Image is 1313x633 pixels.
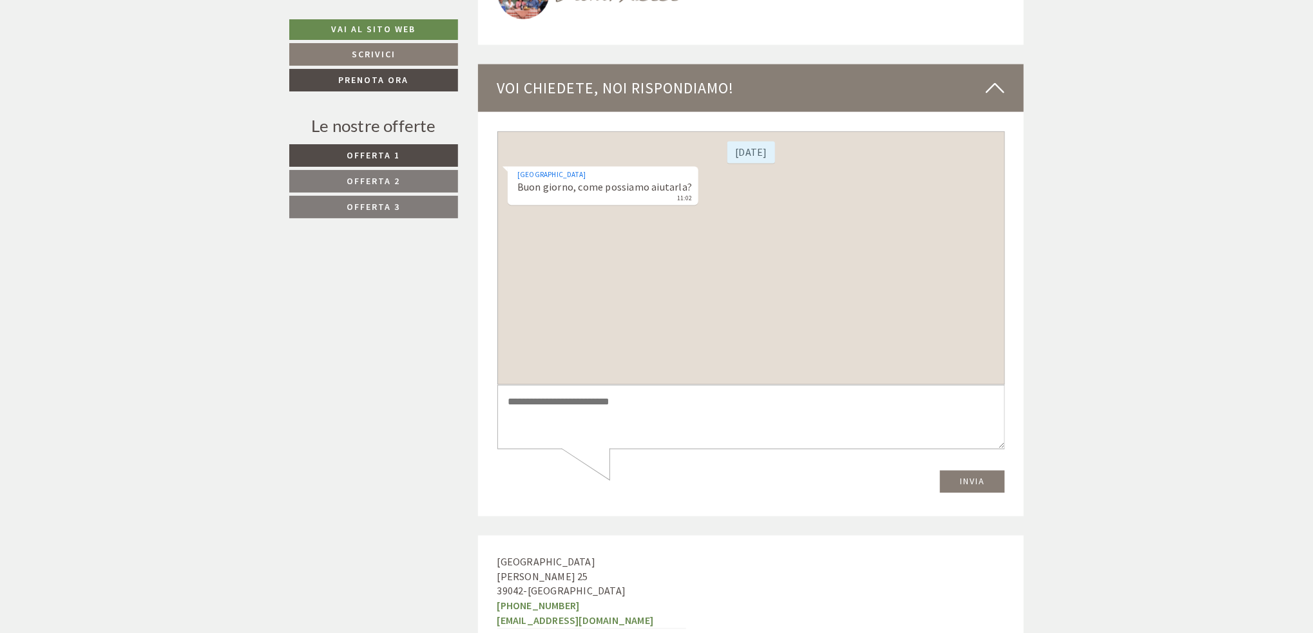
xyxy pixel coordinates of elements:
a: Prenota ora [289,69,458,91]
div: [DATE] [230,10,277,32]
span: Offerta 3 [347,201,401,213]
span: [GEOGRAPHIC_DATA] [528,585,626,598]
span: 39042 [497,585,524,598]
a: [PHONE_NUMBER] [497,600,580,612]
span: [GEOGRAPHIC_DATA] [497,556,595,569]
span: Offerta 1 [347,149,401,161]
span: Offerta 2 [347,175,401,187]
a: [EMAIL_ADDRESS][DOMAIN_NAME] [497,614,654,627]
div: Buon giorno, come possiamo aiutarla? [10,35,201,75]
div: Le nostre offerte [289,114,458,138]
small: 11:02 [20,63,195,72]
a: Vai al sito web [289,19,458,40]
span: [PERSON_NAME] 25 [497,571,588,583]
button: Invia [443,339,508,362]
a: Scrivici [289,43,458,66]
div: Voi chiedete, noi rispondiamo! [478,64,1024,112]
div: [GEOGRAPHIC_DATA] [20,38,195,48]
